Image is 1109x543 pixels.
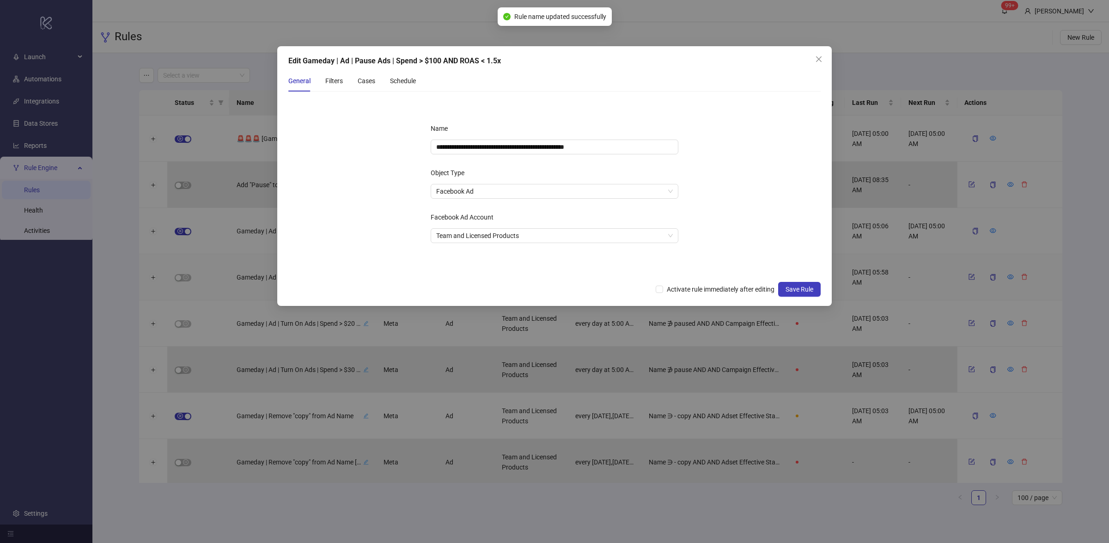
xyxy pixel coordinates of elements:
span: Save Rule [786,286,813,293]
div: Edit Gameday | Ad | Pause Ads | Spend > $100 AND ROAS < 1.5x [288,55,821,67]
input: Name [431,140,678,154]
span: close [815,55,823,63]
span: Facebook Ad [436,184,673,198]
div: Schedule [390,76,416,86]
button: Close [811,52,826,67]
button: Save Rule [778,282,821,297]
label: Name [431,121,454,136]
span: Activate rule immediately after editing [663,284,778,294]
span: Rule name updated successfully [514,12,606,22]
div: Cases [358,76,375,86]
label: Facebook Ad Account [431,210,500,225]
div: Filters [325,76,343,86]
label: Object Type [431,165,470,180]
span: Team and Licensed Products [436,229,673,243]
span: check-circle [503,13,511,20]
div: General [288,76,311,86]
